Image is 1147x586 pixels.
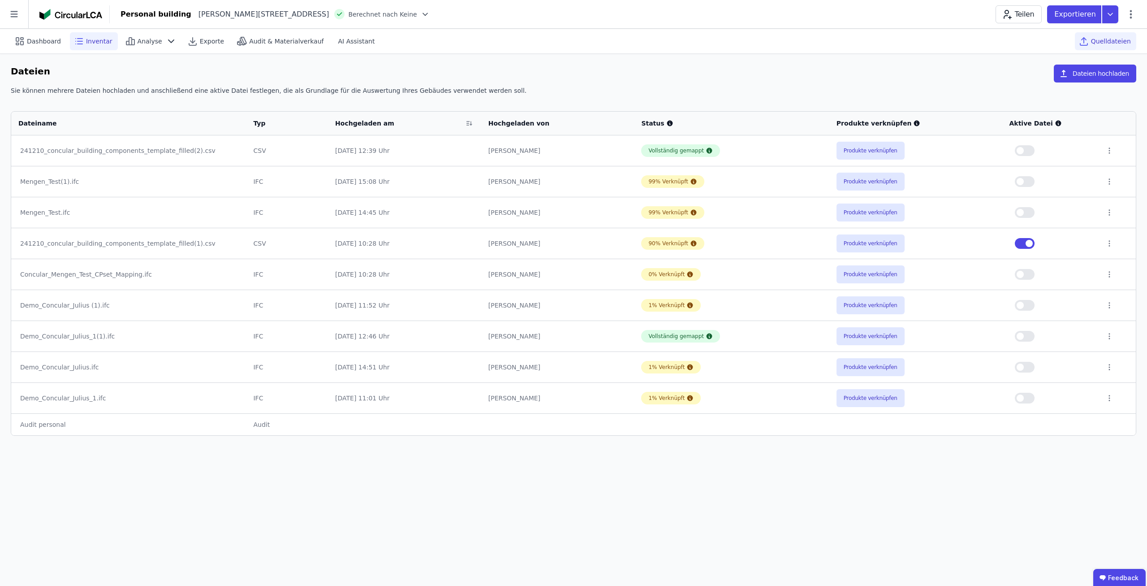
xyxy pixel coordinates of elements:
div: 99% Verknüpft [648,178,688,185]
span: Audit & Materialverkauf [249,37,323,46]
div: Audit [253,420,321,429]
div: IFC [253,208,321,217]
div: Concular_Mengen_Test_CPset_Mapping.ifc [20,270,237,279]
div: [DATE] 15:08 Uhr [335,177,474,186]
div: [PERSON_NAME] [488,208,627,217]
div: 0% Verknüpft [648,271,685,278]
div: [PERSON_NAME] [488,146,627,155]
div: Demo_Concular_Julius_1.ifc [20,394,237,403]
span: Dashboard [27,37,61,46]
div: Hochgeladen am [335,119,462,128]
div: Demo_Concular_Julius_1(1).ifc [20,332,237,341]
div: Mengen_Test.ifc [20,208,237,217]
div: IFC [253,394,321,403]
div: Typ [253,119,310,128]
div: 241210_concular_building_components_template_filled(1).csv [20,239,237,248]
div: Demo_Concular_Julius (1).ifc [20,301,237,310]
div: [DATE] 12:46 Uhr [335,332,474,341]
div: [PERSON_NAME] [488,394,627,403]
p: Exportieren [1054,9,1098,20]
div: Status [641,119,822,128]
div: Vollständig gemappt [648,147,704,154]
div: 1% Verknüpft [648,302,685,309]
span: AI Assistant [338,37,375,46]
div: Demo_Concular_Julius.ifc [20,363,237,372]
div: [PERSON_NAME] [488,239,627,248]
div: [DATE] 14:45 Uhr [335,208,474,217]
div: Sie können mehrere Dateien hochladen und anschließend eine aktive Datei festlegen, die als Grundl... [11,86,1136,102]
button: Produkte verknüpfen [837,358,905,376]
button: Produkte verknüpfen [837,142,905,160]
button: Produkte verknüpfen [837,327,905,345]
div: [DATE] 10:28 Uhr [335,270,474,279]
div: [PERSON_NAME] [488,177,627,186]
div: [DATE] 11:52 Uhr [335,301,474,310]
div: 90% Verknüpft [648,240,688,247]
div: Produkte verknüpfen [837,119,995,128]
button: Produkte verknüpfen [837,296,905,314]
button: Produkte verknüpfen [837,265,905,283]
img: Concular [39,9,102,20]
div: Vollständig gemappt [648,333,704,340]
div: [PERSON_NAME] [488,332,627,341]
div: [PERSON_NAME] [488,363,627,372]
div: IFC [253,270,321,279]
button: Dateien hochladen [1054,65,1136,82]
button: Produkte verknüpfen [837,173,905,191]
div: Mengen_Test(1).ifc [20,177,237,186]
div: [PERSON_NAME] [488,270,627,279]
div: [DATE] 12:39 Uhr [335,146,474,155]
div: 99% Verknüpft [648,209,688,216]
button: Produkte verknüpfen [837,204,905,221]
span: Exporte [200,37,224,46]
div: CSV [253,239,321,248]
div: Dateiname [18,119,227,128]
div: [DATE] 10:28 Uhr [335,239,474,248]
div: 241210_concular_building_components_template_filled(2).csv [20,146,237,155]
div: [DATE] 11:01 Uhr [335,394,474,403]
span: Inventar [86,37,112,46]
span: Quelldateien [1091,37,1131,46]
div: Hochgeladen von [488,119,616,128]
div: 1% Verknüpft [648,395,685,402]
div: [DATE] 14:51 Uhr [335,363,474,372]
div: Personal building [121,9,191,20]
div: IFC [253,301,321,310]
div: Aktive Datei [1009,119,1091,128]
div: IFC [253,332,321,341]
div: CSV [253,146,321,155]
div: [PERSON_NAME] [488,301,627,310]
span: Berechnet nach Keine [348,10,417,19]
div: 1% Verknüpft [648,364,685,371]
div: IFC [253,363,321,372]
div: IFC [253,177,321,186]
span: Analyse [138,37,162,46]
h6: Dateien [11,65,50,79]
div: [PERSON_NAME][STREET_ADDRESS] [191,9,329,20]
div: Audit personal [20,420,237,429]
button: Produkte verknüpfen [837,389,905,407]
button: Teilen [996,5,1042,23]
button: Produkte verknüpfen [837,234,905,252]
